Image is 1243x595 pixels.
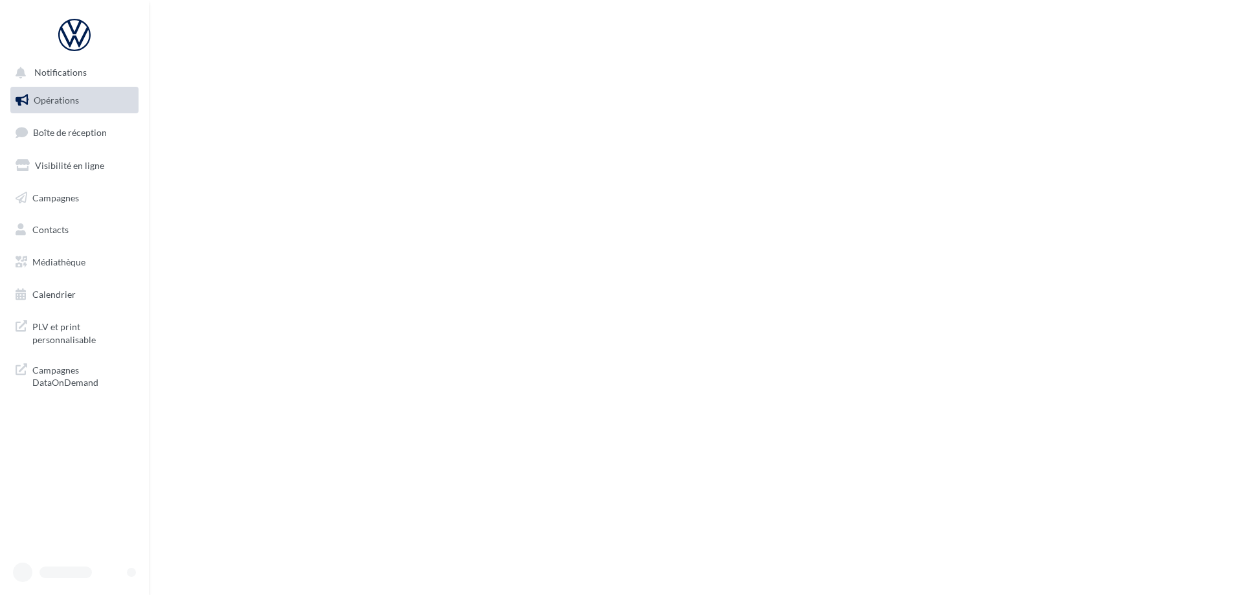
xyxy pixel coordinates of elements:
span: Opérations [34,95,79,106]
span: Notifications [34,67,87,78]
a: Boîte de réception [8,118,141,146]
a: Campagnes [8,185,141,212]
span: Calendrier [32,289,76,300]
span: Boîte de réception [33,127,107,138]
a: Médiathèque [8,249,141,276]
span: PLV et print personnalisable [32,318,133,346]
span: Contacts [32,224,69,235]
span: Visibilité en ligne [35,160,104,171]
a: Opérations [8,87,141,114]
a: Visibilité en ligne [8,152,141,179]
span: Campagnes DataOnDemand [32,361,133,389]
a: PLV et print personnalisable [8,313,141,351]
span: Médiathèque [32,256,85,267]
a: Campagnes DataOnDemand [8,356,141,394]
a: Contacts [8,216,141,243]
span: Campagnes [32,192,79,203]
a: Calendrier [8,281,141,308]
